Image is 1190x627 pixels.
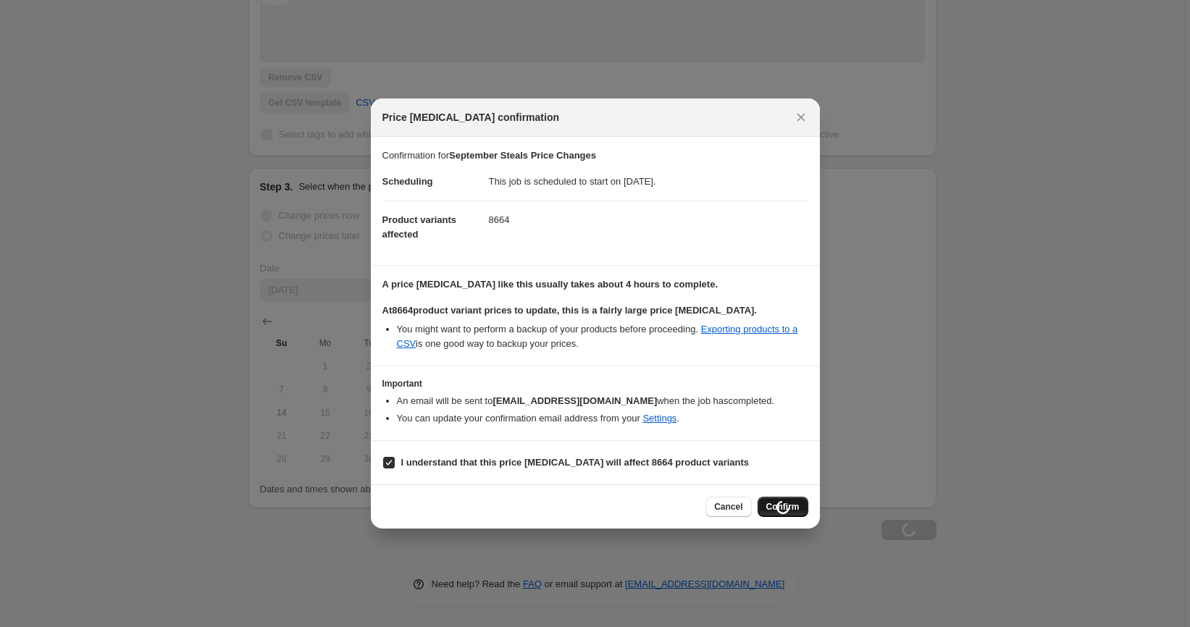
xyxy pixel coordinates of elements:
p: Confirmation for [382,148,808,163]
span: Product variants affected [382,214,457,240]
button: Close [791,107,811,127]
b: A price [MEDICAL_DATA] like this usually takes about 4 hours to complete. [382,279,718,290]
b: At 8664 product variant prices to update, this is a fairly large price [MEDICAL_DATA]. [382,305,757,316]
button: Cancel [705,497,751,517]
b: September Steals Price Changes [449,150,596,161]
li: An email will be sent to when the job has completed . [397,394,808,408]
span: Cancel [714,501,742,513]
a: Settings [642,413,676,424]
span: Price [MEDICAL_DATA] confirmation [382,110,560,125]
span: Scheduling [382,176,433,187]
b: [EMAIL_ADDRESS][DOMAIN_NAME] [493,395,657,406]
b: I understand that this price [MEDICAL_DATA] will affect 8664 product variants [401,457,750,468]
li: You can update your confirmation email address from your . [397,411,808,426]
dd: 8664 [489,201,808,239]
h3: Important [382,378,808,390]
dd: This job is scheduled to start on [DATE]. [489,163,808,201]
li: You might want to perform a backup of your products before proceeding. is one good way to backup ... [397,322,808,351]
